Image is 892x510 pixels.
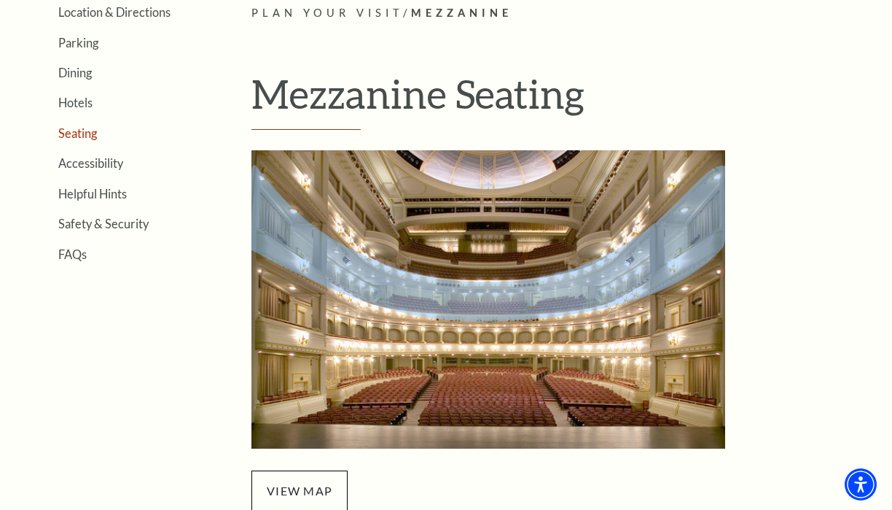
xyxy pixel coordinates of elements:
span: Plan Your Visit [251,7,403,19]
a: Seating [58,126,97,140]
a: Mezzanine Seating - open in a new tab [251,289,725,306]
a: Dining [58,66,92,80]
a: Location & Directions [58,5,171,19]
p: / [251,4,877,23]
span: Mezzanine [411,7,512,19]
h1: Mezzanine Seating [251,70,877,130]
a: Accessibility [58,156,123,170]
div: Accessibility Menu [845,468,877,501]
a: Hotels [58,96,93,109]
a: Parking [58,36,98,50]
img: Mezzanine Seating [251,150,725,449]
a: view map - open in a new tab [251,482,348,498]
a: FAQs [58,247,87,261]
a: Safety & Security [58,217,149,231]
a: Helpful Hints [58,187,127,201]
